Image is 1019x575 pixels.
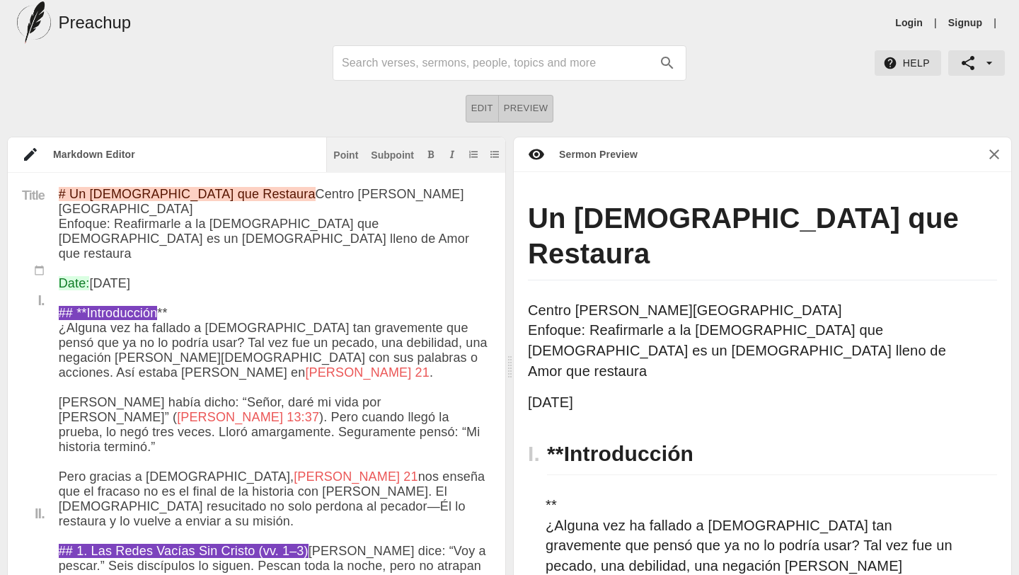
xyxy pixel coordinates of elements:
[445,147,459,161] button: Add italic text
[528,392,965,413] p: [DATE]
[8,187,59,203] div: Title
[875,50,941,76] button: Help
[948,504,1002,558] iframe: Drift Widget Chat Controller
[342,52,652,74] input: Search sermons
[424,147,438,161] button: Add bold text
[886,55,930,72] span: Help
[545,147,638,161] div: Sermon Preview
[652,47,683,79] button: search
[948,16,982,30] a: Signup
[528,300,965,381] p: Centro [PERSON_NAME][GEOGRAPHIC_DATA] Enfoque: Reafirmarle a la [DEMOGRAPHIC_DATA] que [DEMOGRAPH...
[22,293,45,307] div: I.
[466,147,480,161] button: Add ordered list
[466,95,499,123] button: Edit
[466,95,554,123] div: text alignment
[895,16,923,30] a: Login
[22,506,45,520] div: II.
[499,95,554,123] button: Preview
[39,147,326,161] div: Markdown Editor
[471,101,493,117] span: Edit
[504,101,548,117] span: Preview
[58,11,131,34] h5: Preachup
[17,1,51,44] img: preachup-logo.png
[333,150,358,160] div: Point
[488,147,502,161] button: Add unordered list
[371,150,414,160] div: Subpoint
[528,200,997,280] h1: Un [DEMOGRAPHIC_DATA] que Restaura
[368,147,417,161] button: Subpoint
[528,433,547,475] h2: I.
[547,433,997,476] h2: **Introducción
[330,147,361,161] button: Insert point
[988,16,1002,30] li: |
[928,16,943,30] li: |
